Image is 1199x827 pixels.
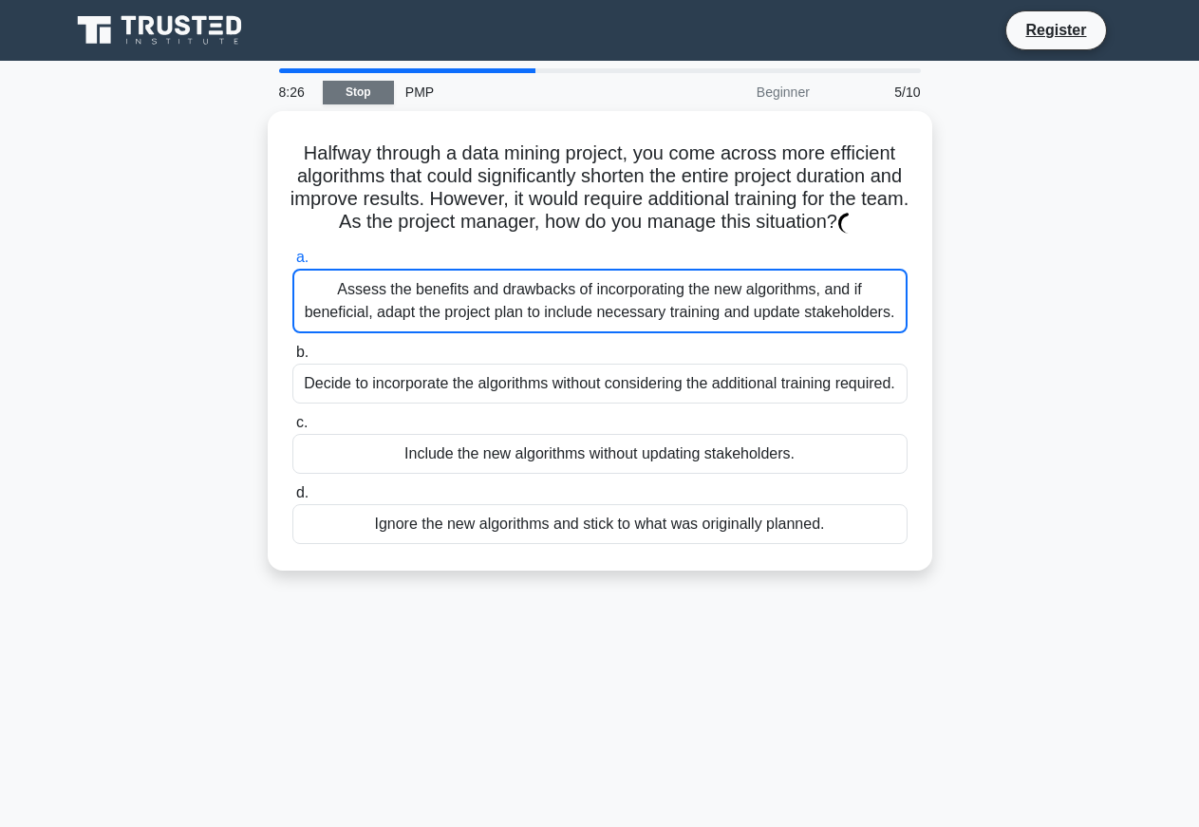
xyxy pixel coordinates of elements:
[394,73,655,111] div: PMP
[323,81,394,104] a: Stop
[292,504,908,544] div: Ignore the new algorithms and stick to what was originally planned.
[290,141,909,235] h5: Halfway through a data mining project, you come across more efficient algorithms that could signi...
[296,414,308,430] span: c.
[296,484,309,500] span: d.
[292,269,908,333] div: Assess the benefits and drawbacks of incorporating the new algorithms, and if beneficial, adapt t...
[296,344,309,360] span: b.
[292,434,908,474] div: Include the new algorithms without updating stakeholders.
[655,73,821,111] div: Beginner
[821,73,932,111] div: 5/10
[292,364,908,404] div: Decide to incorporate the algorithms without considering the additional training required.
[296,249,309,265] span: a.
[1014,18,1097,42] a: Register
[268,73,323,111] div: 8:26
